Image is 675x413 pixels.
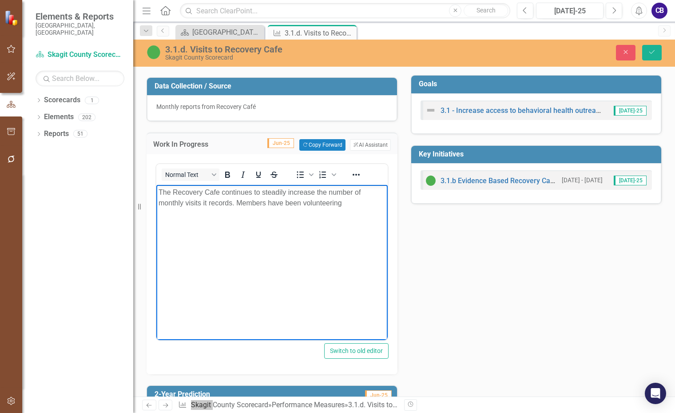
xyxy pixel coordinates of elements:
[419,80,657,88] h3: Goals
[285,28,354,39] div: 3.1.d. Visits to Recovery Cafe
[464,4,508,17] button: Search
[192,27,262,38] div: [GEOGRAPHIC_DATA] Page
[85,96,99,104] div: 1
[180,3,510,19] input: Search ClearPoint...
[350,139,391,151] button: AI Assistant
[315,168,337,181] div: Numbered list
[562,176,603,184] small: [DATE] - [DATE]
[147,45,161,59] img: On Target
[220,168,235,181] button: Bold
[299,139,345,151] button: Copy Forward
[4,10,20,26] img: ClearPoint Strategy
[191,401,268,409] a: Skagit County Scorecard
[155,390,314,398] h3: 2-Year Prediction
[178,27,262,38] a: [GEOGRAPHIC_DATA] Page
[251,168,266,181] button: Underline
[162,168,219,181] button: Block Normal Text
[536,3,604,19] button: [DATE]-25
[293,168,315,181] div: Bullet list
[441,176,579,185] a: 3.1.b Evidence Based Recovery Care Model
[349,168,364,181] button: Reveal or hide additional toolbar items
[419,150,657,158] h3: Key Initiatives
[645,383,666,404] div: Open Intercom Messenger
[235,168,250,181] button: Italic
[165,171,209,178] span: Normal Text
[425,105,436,116] img: Not Defined
[36,22,124,36] small: [GEOGRAPHIC_DATA], [GEOGRAPHIC_DATA]
[539,6,600,16] div: [DATE]-25
[266,168,282,181] button: Strikethrough
[324,343,389,359] button: Switch to old editor
[272,401,345,409] a: Performance Measures
[156,185,388,340] iframe: Rich Text Area
[425,175,436,186] img: On Target
[267,138,294,148] span: Jun-25
[165,44,432,54] div: 3.1.d. Visits to Recovery Cafe
[476,7,496,14] span: Search
[44,129,69,139] a: Reports
[156,102,388,111] p: Monthly reports from Recovery Café
[178,400,397,410] div: » »
[36,50,124,60] a: Skagit County Scorecard
[365,390,392,400] span: Jun-25
[78,113,95,121] div: 202
[36,11,124,22] span: Elements & Reports
[36,71,124,86] input: Search Below...
[44,112,74,122] a: Elements
[348,401,439,409] div: 3.1.d. Visits to Recovery Cafe
[651,3,667,19] button: CB
[153,140,226,148] h3: Work In Progress
[73,130,87,138] div: 51
[614,106,647,116] span: [DATE]-25
[165,54,432,61] div: Skagit County Scorecard
[614,176,647,185] span: [DATE]-25
[44,95,80,105] a: Scorecards
[155,82,393,90] h3: Data Collection / Source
